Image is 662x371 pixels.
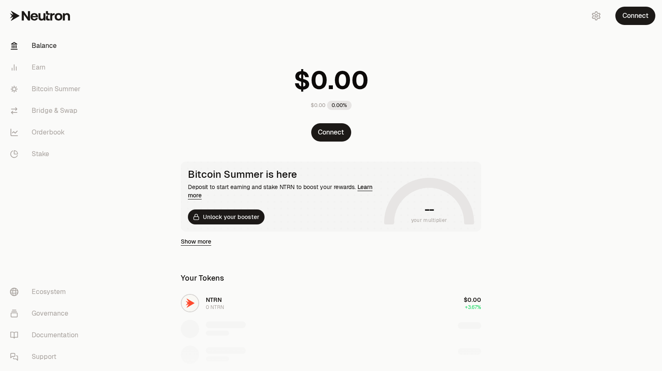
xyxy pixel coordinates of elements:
[181,237,211,246] a: Show more
[188,183,381,199] div: Deposit to start earning and stake NTRN to boost your rewards.
[3,143,90,165] a: Stake
[3,324,90,346] a: Documentation
[327,101,352,110] div: 0.00%
[615,7,655,25] button: Connect
[311,102,325,109] div: $0.00
[3,100,90,122] a: Bridge & Swap
[3,78,90,100] a: Bitcoin Summer
[3,346,90,368] a: Support
[3,57,90,78] a: Earn
[3,35,90,57] a: Balance
[411,216,447,224] span: your multiplier
[3,303,90,324] a: Governance
[188,209,265,224] button: Unlock your booster
[3,122,90,143] a: Orderbook
[3,281,90,303] a: Ecosystem
[181,272,224,284] div: Your Tokens
[188,169,381,180] div: Bitcoin Summer is here
[311,123,351,142] button: Connect
[425,203,434,216] h1: --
